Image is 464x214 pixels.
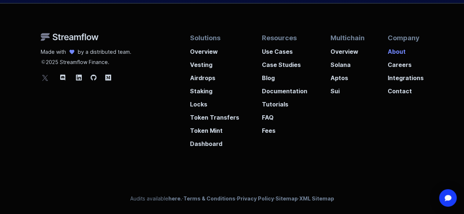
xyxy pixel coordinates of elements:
a: XML Sitemap [299,195,334,202]
p: 2025 Streamflow Finance. [41,56,131,66]
a: Documentation [262,82,307,95]
p: by a distributed team. [78,48,131,56]
a: Sui [330,82,365,95]
a: Token Transfers [190,109,239,122]
a: Blog [262,69,307,82]
p: Company [387,33,423,43]
a: Use Cases [262,43,307,56]
a: Contact [387,82,423,95]
p: Made with [41,48,66,56]
a: Vesting [190,56,239,69]
a: Tutorials [262,95,307,109]
a: Case Studies [262,56,307,69]
div: Open Intercom Messenger [439,189,457,207]
a: About [387,43,423,56]
a: Careers [387,56,423,69]
a: Integrations [387,69,423,82]
a: Overview [330,43,365,56]
a: Fees [262,122,307,135]
a: Aptos [330,69,365,82]
a: Dashboard [190,135,239,148]
p: Multichain [330,33,365,43]
a: Token Mint [190,122,239,135]
a: Airdrops [190,69,239,82]
a: here. [168,195,182,202]
p: Solutions [190,33,239,43]
a: Staking [190,82,239,95]
a: FAQ [262,109,307,122]
a: Sitemap [275,195,298,202]
a: Privacy Policy [237,195,274,202]
a: Locks [190,95,239,109]
img: Streamflow Logo [41,33,99,41]
a: Solana [330,56,365,69]
p: Audits available · · · · [130,195,334,202]
a: Terms & Conditions [183,195,235,202]
a: Overview [190,43,239,56]
p: Resources [262,33,307,43]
